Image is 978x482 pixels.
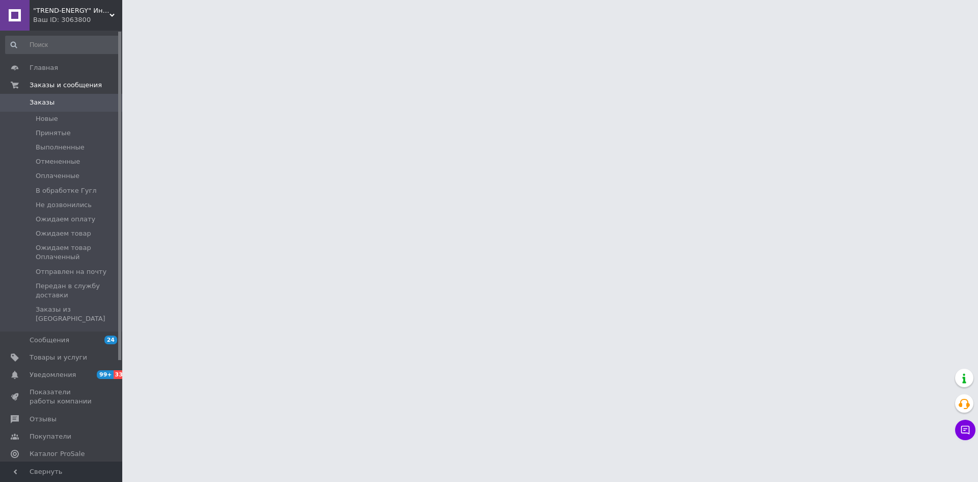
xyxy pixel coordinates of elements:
span: Сообщения [30,336,69,345]
span: Ожидаем товар [36,229,91,238]
span: 24 [104,336,117,344]
span: В обработке Гугл [36,186,97,195]
span: "TREND-ENERGY" Интернет-магазин аксессуаров к смартфонам и компьютерам [33,6,110,15]
button: Чат с покупателем [955,420,975,440]
span: Заказы [30,98,55,107]
span: Ожидаем товар Оплаченный [36,243,119,262]
div: Ваш ID: 3063800 [33,15,122,24]
span: Показатели работы компании [30,388,94,406]
span: Отмененные [36,157,80,166]
span: Главная [30,63,58,72]
span: Принятые [36,129,71,138]
span: Заказы и сообщения [30,81,102,90]
span: 99+ [97,370,114,379]
span: Уведомления [30,370,76,379]
span: Каталог ProSale [30,449,85,459]
span: Не дозвонились [36,200,92,210]
span: Заказы из [GEOGRAPHIC_DATA] [36,305,119,323]
span: Отзывы [30,415,57,424]
span: Передан в службу доставки [36,282,119,300]
span: Выполненные [36,143,85,152]
span: Покупатели [30,432,71,441]
span: Товары и услуги [30,353,87,362]
span: Оплаченные [36,171,79,181]
span: Новые [36,114,58,123]
input: Поиск [5,36,120,54]
span: 33 [114,370,125,379]
span: Ожидаем оплату [36,215,95,224]
span: Отправлен на почту [36,267,106,276]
